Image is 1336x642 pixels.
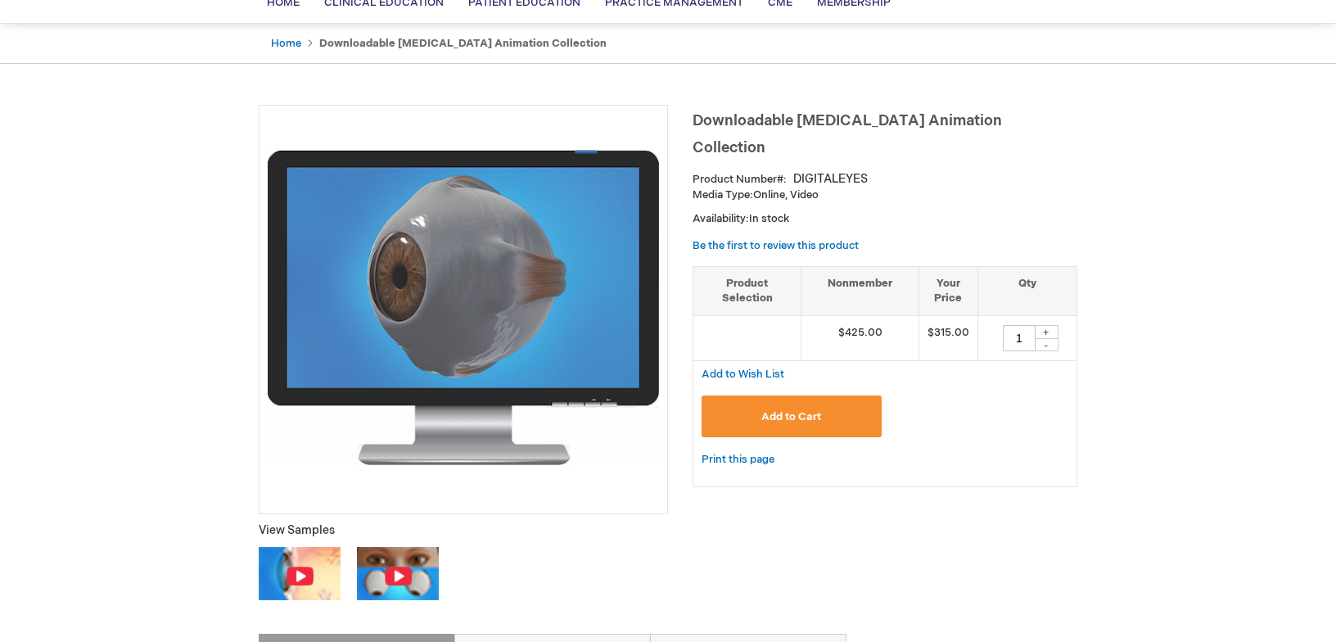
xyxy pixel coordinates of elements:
strong: Product Number [693,173,787,186]
button: Add to Cart [702,396,882,437]
a: Print this page [702,450,774,470]
p: View Samples [259,522,668,539]
img: iocn_play.png [384,566,413,586]
img: Click to view [357,547,439,599]
span: Downloadable [MEDICAL_DATA] Animation Collection [693,112,1002,156]
strong: Downloadable [MEDICAL_DATA] Animation Collection [319,37,607,50]
a: Be the first to review this product [693,239,859,252]
span: In stock [749,212,789,225]
strong: Media Type: [693,188,753,201]
div: + [1034,325,1058,339]
a: Home [271,37,301,50]
th: Nonmember [801,266,919,315]
td: $315.00 [918,315,977,360]
span: Add to Wish List [702,368,784,381]
p: Availability: [693,211,1077,227]
img: Click to view [259,547,341,599]
th: Qty [977,266,1076,315]
th: Your Price [918,266,977,315]
p: Online, Video [693,188,1077,203]
td: $425.00 [801,315,919,360]
div: DIGITALEYES [793,171,868,188]
span: Add to Cart [761,410,821,423]
img: iocn_play.png [286,566,314,586]
input: Qty [1003,325,1036,351]
a: Add to Wish List [702,367,784,381]
th: Product Selection [693,266,801,315]
div: - [1034,338,1058,351]
img: Downloadable Patient Education Animation Collection [268,150,659,465]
